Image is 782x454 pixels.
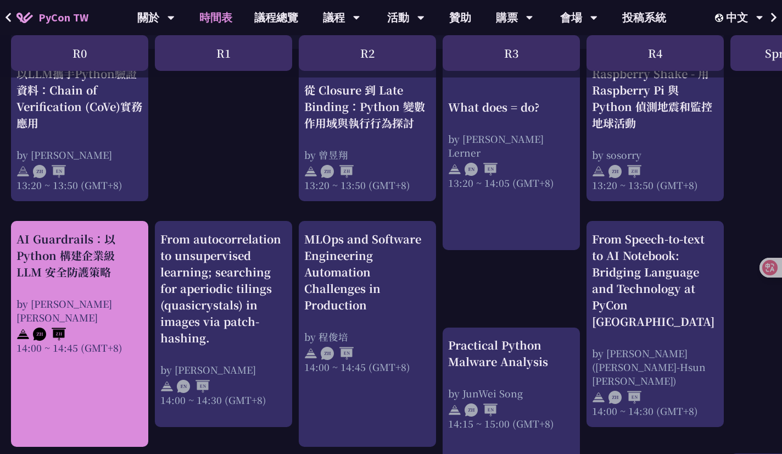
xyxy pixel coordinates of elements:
a: From Speech-to-text to AI Notebook: Bridging Language and Technology at PyCon [GEOGRAPHIC_DATA] b... [592,231,718,418]
img: svg+xml;base64,PHN2ZyB4bWxucz0iaHR0cDovL3d3dy53My5vcmcvMjAwMC9zdmciIHdpZHRoPSIyNCIgaGVpZ2h0PSIyNC... [448,403,461,417]
img: svg+xml;base64,PHN2ZyB4bWxucz0iaHR0cDovL3d3dy53My5vcmcvMjAwMC9zdmciIHdpZHRoPSIyNCIgaGVpZ2h0PSIyNC... [304,165,317,178]
img: ZHZH.38617ef.svg [608,165,641,178]
div: R2 [299,35,436,71]
img: svg+xml;base64,PHN2ZyB4bWxucz0iaHR0cDovL3d3dy53My5vcmcvMjAwMC9zdmciIHdpZHRoPSIyNCIgaGVpZ2h0PSIyNC... [16,328,30,341]
img: Locale Icon [715,14,726,22]
img: ENEN.5a408d1.svg [177,380,210,393]
div: From Speech-to-text to AI Notebook: Bridging Language and Technology at PyCon [GEOGRAPHIC_DATA] [592,231,718,330]
div: by [PERSON_NAME] [160,363,287,377]
span: PyCon TW [38,9,88,26]
img: svg+xml;base64,PHN2ZyB4bWxucz0iaHR0cDovL3d3dy53My5vcmcvMjAwMC9zdmciIHdpZHRoPSIyNCIgaGVpZ2h0PSIyNC... [592,165,605,178]
img: ZHZH.38617ef.svg [33,328,66,341]
img: svg+xml;base64,PHN2ZyB4bWxucz0iaHR0cDovL3d3dy53My5vcmcvMjAwMC9zdmciIHdpZHRoPSIyNCIgaGVpZ2h0PSIyNC... [160,380,174,393]
div: R1 [155,35,292,71]
img: ZHEN.371966e.svg [608,391,641,404]
img: svg+xml;base64,PHN2ZyB4bWxucz0iaHR0cDovL3d3dy53My5vcmcvMjAwMC9zdmciIHdpZHRoPSIyNCIgaGVpZ2h0PSIyNC... [448,163,461,176]
div: 14:00 ~ 14:45 (GMT+8) [304,360,431,374]
div: 13:20 ~ 13:50 (GMT+8) [592,178,718,192]
div: 13:20 ~ 13:50 (GMT+8) [16,178,143,192]
img: ZHEN.371966e.svg [465,403,498,417]
div: by sosorry [592,148,718,162]
div: R4 [586,35,724,71]
img: svg+xml;base64,PHN2ZyB4bWxucz0iaHR0cDovL3d3dy53My5vcmcvMjAwMC9zdmciIHdpZHRoPSIyNCIgaGVpZ2h0PSIyNC... [16,165,30,178]
div: R0 [11,35,148,71]
div: by 曾昱翔 [304,148,431,162]
a: AI Guardrails：以 Python 構建企業級 LLM 安全防護策略 by [PERSON_NAME] [PERSON_NAME] 14:00 ~ 14:45 (GMT+8) [16,231,143,438]
div: by [PERSON_NAME] Lerner [448,132,574,159]
a: PyCon TW [5,4,99,31]
div: 14:00 ~ 14:45 (GMT+8) [16,341,143,355]
a: MLOps and Software Engineering Automation Challenges in Production by 程俊培 14:00 ~ 14:45 (GMT+8) [304,231,431,438]
div: 13:20 ~ 13:50 (GMT+8) [304,178,431,192]
a: What does = do? by [PERSON_NAME] Lerner 13:20 ~ 14:05 (GMT+8) [448,65,574,241]
img: ZHEN.371966e.svg [33,165,66,178]
div: MLOps and Software Engineering Automation Challenges in Production [304,231,431,313]
a: 從 Closure 到 Late Binding：Python 變數作用域與執行行為探討 by 曾昱翔 13:20 ~ 13:50 (GMT+8) [304,65,431,192]
div: by [PERSON_NAME]([PERSON_NAME]-Hsun [PERSON_NAME]) [592,346,718,387]
div: 13:20 ~ 14:05 (GMT+8) [448,176,574,190]
img: svg+xml;base64,PHN2ZyB4bWxucz0iaHR0cDovL3d3dy53My5vcmcvMjAwMC9zdmciIHdpZHRoPSIyNCIgaGVpZ2h0PSIyNC... [304,347,317,360]
div: AI Guardrails：以 Python 構建企業級 LLM 安全防護策略 [16,231,143,280]
div: by [PERSON_NAME] [PERSON_NAME] [16,297,143,324]
img: svg+xml;base64,PHN2ZyB4bWxucz0iaHR0cDovL3d3dy53My5vcmcvMjAwMC9zdmciIHdpZHRoPSIyNCIgaGVpZ2h0PSIyNC... [592,391,605,404]
div: R3 [443,35,580,71]
div: 從 Closure 到 Late Binding：Python 變數作用域與執行行為探討 [304,82,431,131]
div: Practical Python Malware Analysis [448,337,574,370]
div: 14:00 ~ 14:30 (GMT+8) [592,404,718,418]
img: ZHEN.371966e.svg [321,347,354,360]
div: What does = do? [448,99,574,115]
div: by 程俊培 [304,330,431,344]
a: 以LLM攜手Python驗證資料：Chain of Verification (CoVe)實務應用 by [PERSON_NAME] 13:20 ~ 13:50 (GMT+8) [16,65,143,192]
img: Home icon of PyCon TW 2025 [16,12,33,23]
div: 14:15 ~ 15:00 (GMT+8) [448,417,574,430]
a: From autocorrelation to unsupervised learning; searching for aperiodic tilings (quasicrystals) in... [160,231,287,418]
div: From autocorrelation to unsupervised learning; searching for aperiodic tilings (quasicrystals) in... [160,231,287,346]
div: by [PERSON_NAME] [16,148,143,162]
img: ENEN.5a408d1.svg [465,163,498,176]
div: by JunWei Song [448,386,574,400]
div: 14:00 ~ 14:30 (GMT+8) [160,393,287,407]
div: Raspberry Shake - 用 Raspberry Pi 與 Python 偵測地震和監控地球活動 [592,65,718,131]
img: ZHZH.38617ef.svg [321,165,354,178]
a: Raspberry Shake - 用 Raspberry Pi 與 Python 偵測地震和監控地球活動 by sosorry 13:20 ~ 13:50 (GMT+8) [592,65,718,192]
div: 以LLM攜手Python驗證資料：Chain of Verification (CoVe)實務應用 [16,65,143,131]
